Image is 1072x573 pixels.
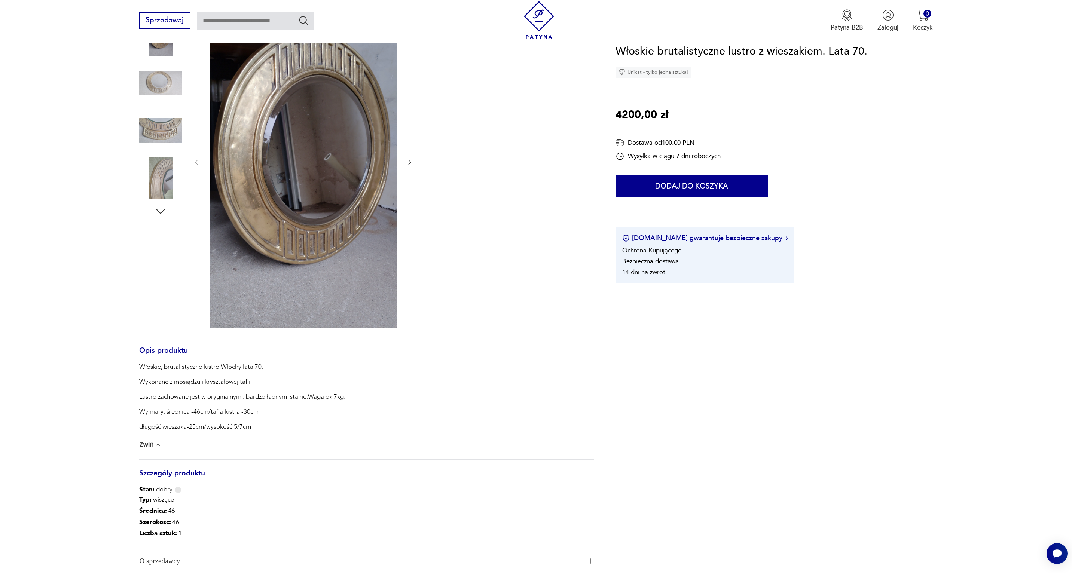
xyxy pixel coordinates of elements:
li: 14 dni na zwrot [622,268,665,277]
span: dobry [139,485,172,494]
button: Dodaj do koszyka [616,175,768,198]
b: Szerokość : [139,518,171,526]
img: chevron down [154,441,162,448]
div: Wysyłka w ciągu 7 dni roboczych [616,152,721,161]
iframe: Smartsupp widget button [1047,543,1068,564]
button: Patyna B2B [831,9,863,32]
span: O sprzedawcy [139,550,581,572]
a: Sprzedawaj [139,18,190,24]
button: Ikona plusaO sprzedawcy [139,550,593,572]
img: Zdjęcie produktu Włoskie brutalistyczne lustro z wieszakiem. Lata 70. [139,109,182,152]
img: Ikona koszyka [917,9,929,21]
button: 0Koszyk [913,9,933,32]
img: Ikona plusa [588,558,593,564]
img: Ikona dostawy [616,138,624,147]
p: Koszyk [913,23,933,32]
li: Bezpieczna dostawa [622,257,679,266]
button: Sprzedawaj [139,12,190,29]
img: Ikona diamentu [619,69,625,76]
p: 46 [139,517,182,528]
p: Włoskie, brutalistyczne lustro.Włochy lata 70. [139,362,345,371]
p: wiszące [139,494,182,505]
img: Ikona medalu [841,9,853,21]
p: 4200,00 zł [616,107,668,124]
img: Patyna - sklep z meblami i dekoracjami vintage [520,1,558,39]
p: Wymiary; średnica -46cm/tafla lustra -30cm [139,407,345,416]
img: Zdjęcie produktu Włoskie brutalistyczne lustro z wieszakiem. Lata 70. [139,61,182,104]
h3: Szczegóły produktu [139,471,593,485]
p: długość wieszaka-25cm/wysokość 5/7cm [139,422,345,431]
img: Zdjęcie produktu Włoskie brutalistyczne lustro z wieszakiem. Lata 70. [139,157,182,199]
img: Ikona strzałki w prawo [786,236,788,240]
b: Typ : [139,495,152,504]
div: 0 [923,10,931,18]
div: Unikat - tylko jedna sztuka! [616,67,691,78]
b: Stan: [139,485,155,494]
button: Szukaj [298,15,309,26]
p: Wykonane z mosiądzu i kryształowej tafli. [139,377,345,386]
button: Zwiń [139,441,162,448]
button: Zaloguj [877,9,898,32]
b: Średnica : [139,506,167,515]
p: 46 [139,505,182,517]
img: Ikonka użytkownika [882,9,894,21]
div: Dostawa od 100,00 PLN [616,138,721,147]
h3: Opis produktu [139,348,593,363]
h1: Włoskie brutalistyczne lustro z wieszakiem. Lata 70. [616,43,867,60]
p: Zaloguj [877,23,898,32]
p: Lustro zachowane jest w oryginalnym , bardzo ładnym stanie.Waga ok.7kg. [139,392,345,401]
img: Ikona certyfikatu [622,235,630,242]
li: Ochrona Kupującego [622,246,682,255]
img: Info icon [175,487,181,493]
p: 1 [139,528,182,539]
a: Ikona medaluPatyna B2B [831,9,863,32]
button: [DOMAIN_NAME] gwarantuje bezpieczne zakupy [622,234,788,243]
b: Liczba sztuk: [139,529,177,537]
p: Patyna B2B [831,23,863,32]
